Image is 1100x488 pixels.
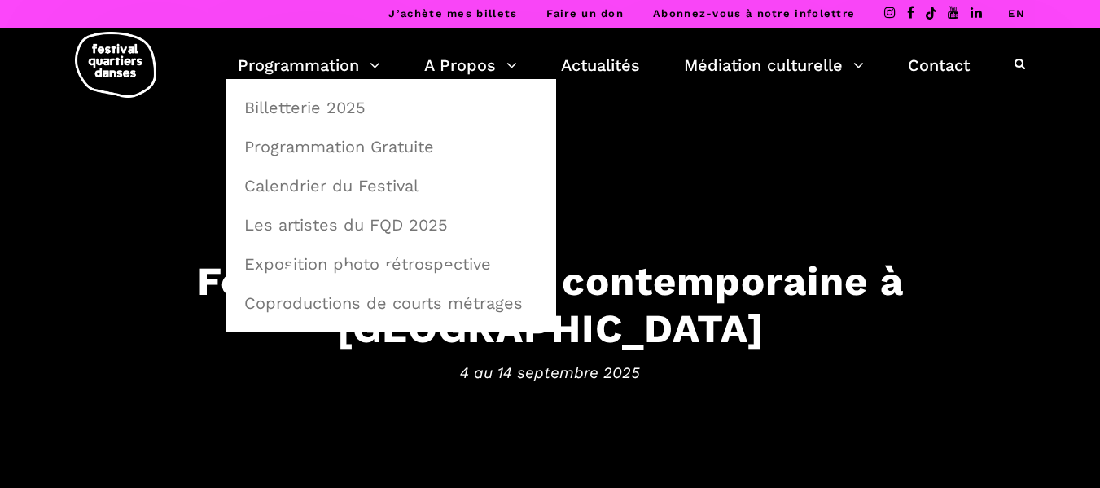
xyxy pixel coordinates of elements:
[234,167,547,204] a: Calendrier du Festival
[46,361,1055,385] span: 4 au 14 septembre 2025
[653,7,855,20] a: Abonnez-vous à notre infolettre
[234,206,547,244] a: Les artistes du FQD 2025
[238,51,380,79] a: Programmation
[1008,7,1025,20] a: EN
[234,89,547,126] a: Billetterie 2025
[46,257,1055,353] h3: Festival de danse contemporaine à [GEOGRAPHIC_DATA]
[684,51,864,79] a: Médiation culturelle
[75,32,156,98] img: logo-fqd-med
[908,51,970,79] a: Contact
[234,245,547,283] a: Exposition photo rétrospective
[234,128,547,165] a: Programmation Gratuite
[388,7,517,20] a: J’achète mes billets
[561,51,640,79] a: Actualités
[546,7,624,20] a: Faire un don
[424,51,517,79] a: A Propos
